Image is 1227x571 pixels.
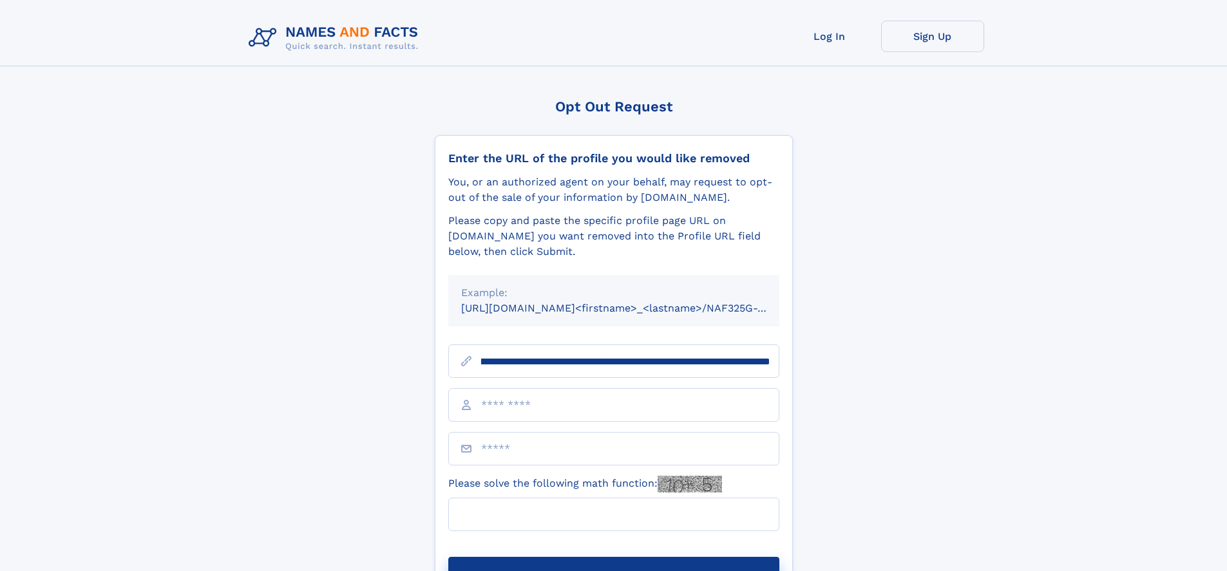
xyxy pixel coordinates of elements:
[778,21,881,52] a: Log In
[448,476,722,492] label: Please solve the following math function:
[461,285,766,301] div: Example:
[881,21,984,52] a: Sign Up
[448,151,779,165] div: Enter the URL of the profile you would like removed
[448,174,779,205] div: You, or an authorized agent on your behalf, may request to opt-out of the sale of your informatio...
[435,98,793,115] div: Opt Out Request
[461,302,804,314] small: [URL][DOMAIN_NAME]<firstname>_<lastname>/NAF325G-xxxxxxxx
[448,213,779,259] div: Please copy and paste the specific profile page URL on [DOMAIN_NAME] you want removed into the Pr...
[243,21,429,55] img: Logo Names and Facts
